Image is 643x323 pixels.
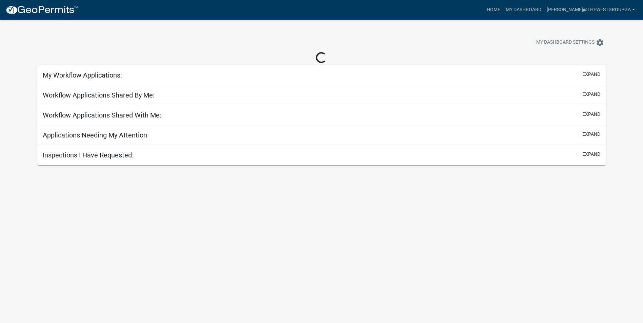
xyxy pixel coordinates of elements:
[582,71,600,78] button: expand
[582,111,600,118] button: expand
[582,151,600,158] button: expand
[582,91,600,98] button: expand
[596,39,604,47] i: settings
[43,91,155,99] h5: Workflow Applications Shared By Me:
[503,3,544,16] a: My Dashboard
[544,3,638,16] a: [PERSON_NAME]@thewestgroupga
[43,131,149,139] h5: Applications Needing My Attention:
[531,36,609,49] button: My Dashboard Settingssettings
[43,151,134,159] h5: Inspections I Have Requested:
[582,131,600,138] button: expand
[43,71,122,79] h5: My Workflow Applications:
[536,39,595,47] span: My Dashboard Settings
[484,3,503,16] a: Home
[43,111,161,119] h5: Workflow Applications Shared With Me:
